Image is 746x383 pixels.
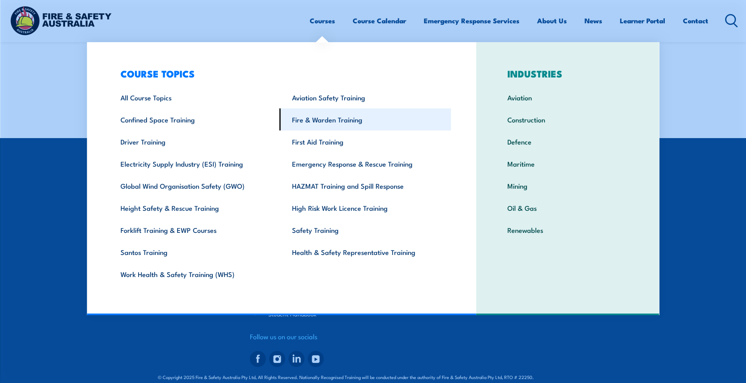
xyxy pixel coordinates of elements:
a: Contact [683,10,708,31]
span: Site: [543,374,588,380]
a: KND Digital [560,373,588,381]
a: Construction [495,108,641,130]
a: Student Handbook [268,310,317,318]
a: Aviation [495,86,641,108]
h4: Follow us on our socials [250,331,362,342]
a: Forklift Training & EWP Courses [108,219,280,241]
a: First Aid Training [280,130,451,153]
a: Oil & Gas [495,197,641,219]
a: Global Wind Organisation Safety (GWO) [108,175,280,197]
h3: INDUSTRIES [495,68,641,79]
a: Mining [495,175,641,197]
a: Emergency Response & Rescue Training [280,153,451,175]
a: Driver Training [108,130,280,153]
a: Renewables [495,219,641,241]
a: Santos Training [108,241,280,263]
a: Emergency Response Services [424,10,519,31]
a: Health & Safety Representative Training [280,241,451,263]
a: Fire & Warden Training [280,108,451,130]
a: Learner Portal [620,10,665,31]
a: High Risk Work Licence Training [280,197,451,219]
a: Courses [310,10,335,31]
a: Safety Training [280,219,451,241]
a: Defence [495,130,641,153]
a: Work Health & Safety Training (WHS) [108,263,280,285]
a: All Course Topics [108,86,280,108]
span: © Copyright 2025 Fire & Safety Australia Pty Ltd, All Rights Reserved. Nationally Recognised Trai... [158,373,588,381]
a: HAZMAT Training and Spill Response [280,175,451,197]
a: Aviation Safety Training [280,86,451,108]
a: Maritime [495,153,641,175]
a: Height Safety & Rescue Training [108,197,280,219]
a: Course Calendar [353,10,406,31]
a: Confined Space Training [108,108,280,130]
a: About Us [537,10,567,31]
a: Electricity Supply Industry (ESI) Training [108,153,280,175]
a: News [585,10,602,31]
h3: COURSE TOPICS [108,68,451,79]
